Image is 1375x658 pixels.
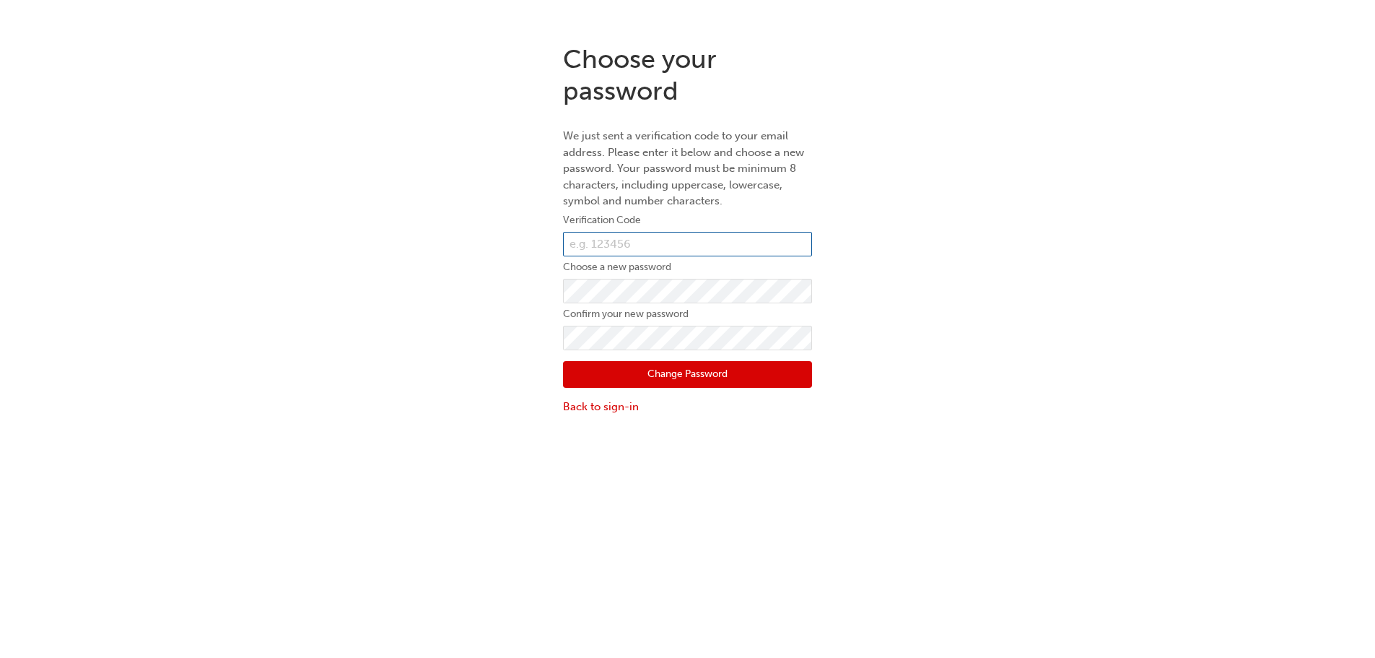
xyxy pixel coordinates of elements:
h1: Choose your password [563,43,812,106]
label: Choose a new password [563,259,812,276]
p: We just sent a verification code to your email address. Please enter it below and choose a new pa... [563,128,812,209]
label: Verification Code [563,212,812,229]
input: e.g. 123456 [563,232,812,256]
a: Back to sign-in [563,399,812,415]
button: Change Password [563,361,812,389]
label: Confirm your new password [563,306,812,323]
